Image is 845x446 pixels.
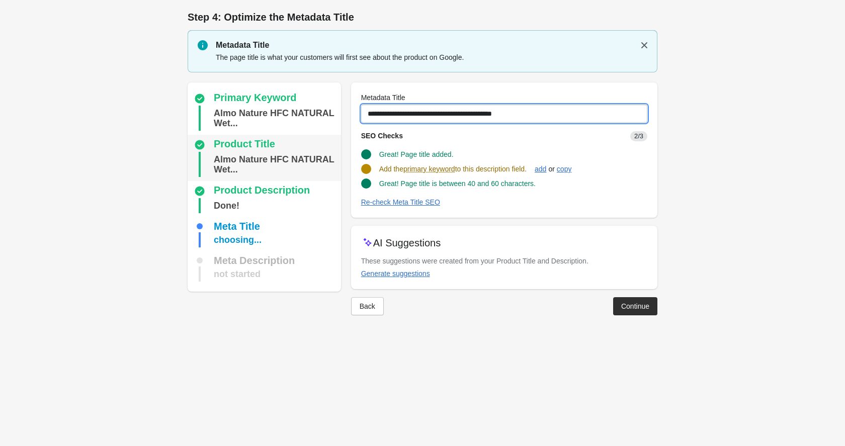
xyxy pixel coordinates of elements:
span: Add the to this description field. [379,165,527,173]
div: Primary Keyword [214,93,297,105]
span: primary keyword [403,164,455,174]
div: Done! [214,198,239,213]
div: Almo Nature HFC NATURAL Wet Cat Food With Chicken and Pumpkin, 70g x 12 [214,106,337,131]
h1: Step 4: Optimize the Metadata Title [188,10,657,24]
div: not started [214,266,261,282]
span: These suggestions were created from your Product Title and Description. [361,257,588,265]
p: AI Suggestions [373,236,441,250]
button: Re-check Meta Title SEO [357,193,444,211]
span: or [546,164,556,174]
div: copy [557,165,572,173]
button: add [531,160,550,178]
div: Meta Title [214,221,260,231]
button: Back [351,297,384,315]
div: Almo Nature HFC NATURAL Wet Cat Food With Chicken and Pumpkin, 70g x 12 [214,152,337,177]
button: Generate suggestions [357,264,434,283]
button: Continue [613,297,657,315]
span: 2/3 [630,131,647,141]
p: Metadata Title [216,39,647,51]
div: Generate suggestions [361,270,430,278]
div: Product Description [214,185,310,197]
div: choosing... [214,232,262,247]
span: Great! Page title is between 40 and 60 characters. [379,180,536,188]
div: Back [360,302,375,310]
label: Metadata Title [361,93,405,103]
div: Product Title [214,139,275,151]
span: Great! Page title added. [379,150,454,158]
div: Re-check Meta Title SEO [361,198,440,206]
div: add [535,165,546,173]
div: Continue [621,302,649,310]
span: SEO Checks [361,132,403,140]
span: The page title is what your customers will first see about the product on Google. [216,53,464,61]
button: copy [553,160,576,178]
div: Meta Description [214,255,295,265]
